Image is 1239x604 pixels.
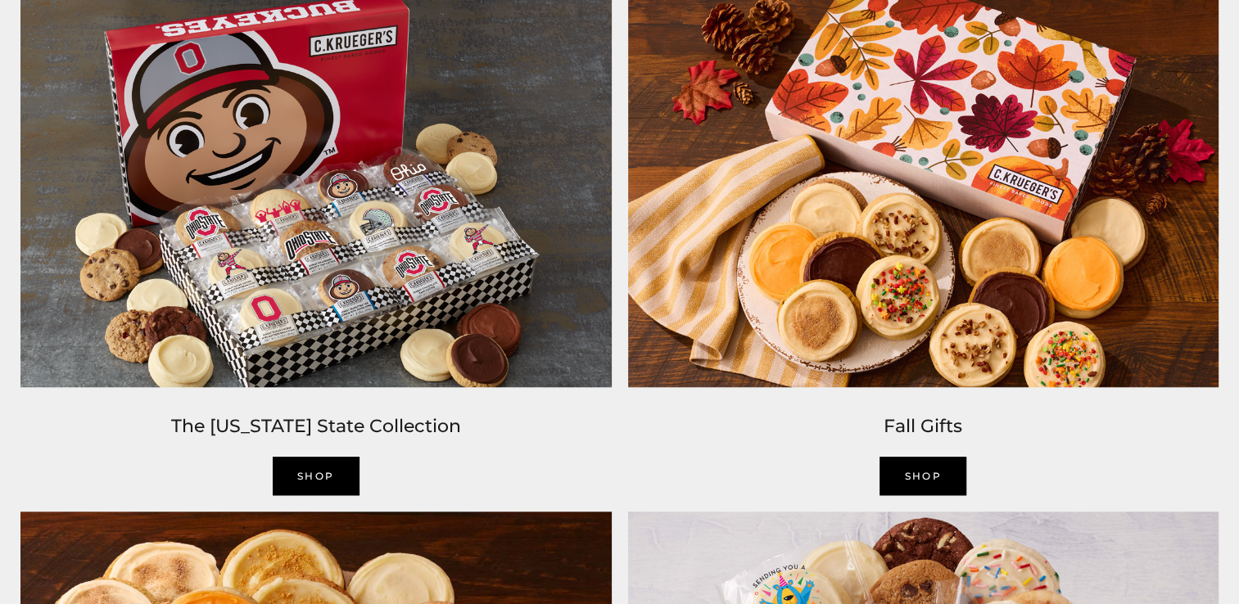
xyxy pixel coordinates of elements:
[273,457,359,495] a: SHOP
[20,412,612,441] h2: The [US_STATE] State Collection
[880,457,966,495] a: SHOP
[628,412,1219,441] h2: Fall Gifts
